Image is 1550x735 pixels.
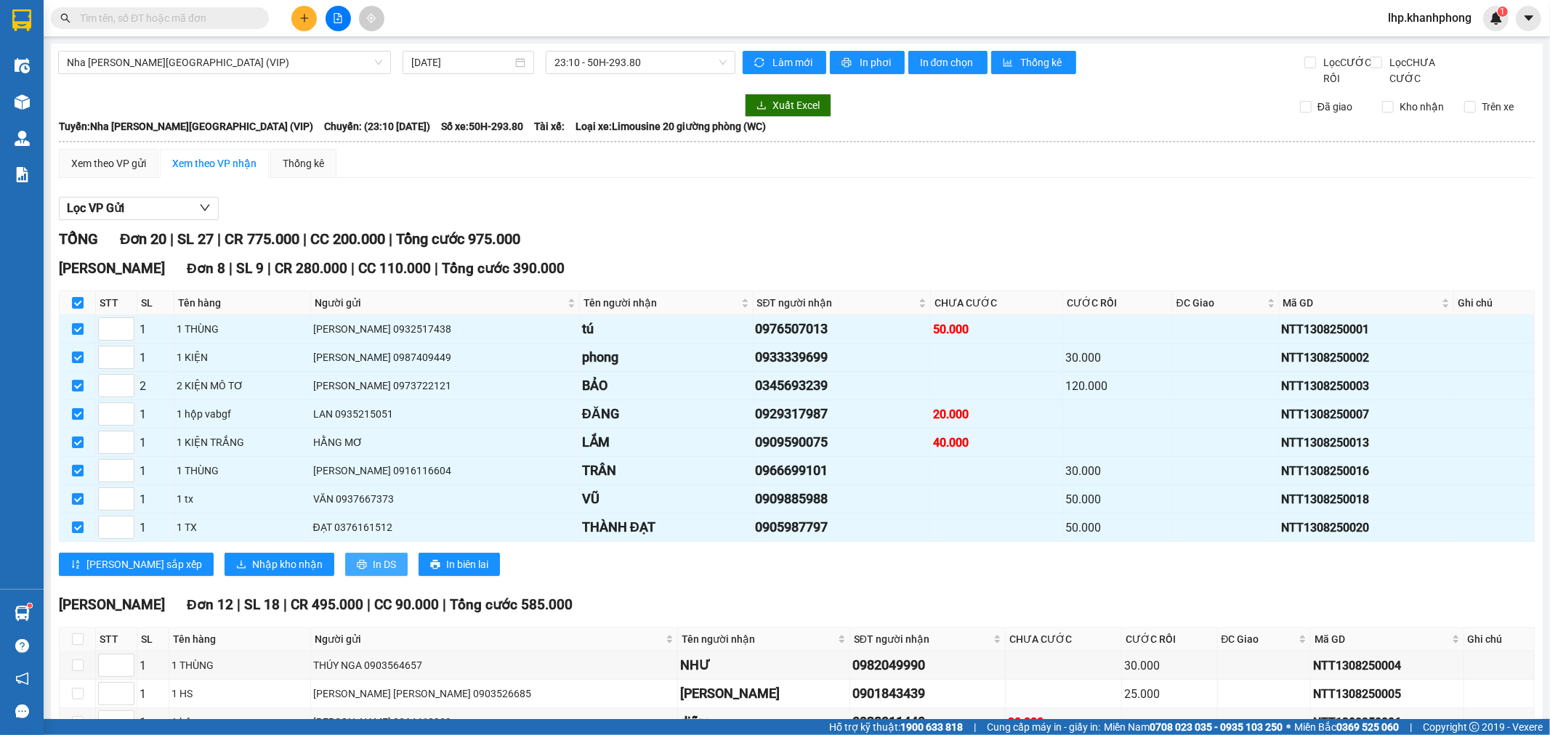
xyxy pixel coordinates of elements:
span: copyright [1469,722,1480,732]
td: 0929317987 [754,400,932,429]
span: question-circle [15,639,29,653]
input: Tìm tên, số ĐT hoặc mã đơn [80,10,251,26]
div: BẢO [582,375,751,396]
div: 25.000 [1124,685,1215,703]
button: aim [359,6,384,31]
span: ⚪️ [1286,724,1291,730]
span: Lọc CHƯA CƯỚC [1384,54,1469,86]
button: printerIn biên lai [419,553,500,576]
div: VŨ [582,489,751,509]
b: [DOMAIN_NAME] [122,55,200,67]
span: ĐC Giao [1222,631,1296,647]
span: CC 110.000 [358,260,431,277]
span: In đơn chọn [920,54,976,70]
div: [PERSON_NAME] 0364463929 [313,714,675,730]
span: TỔNG [59,230,98,248]
div: [PERSON_NAME] [680,683,847,704]
button: file-add [326,6,351,31]
b: Tuyến: Nha [PERSON_NAME][GEOGRAPHIC_DATA] (VIP) [59,121,313,132]
strong: 1900 633 818 [900,721,963,733]
div: 0909885988 [756,489,929,509]
sup: 1 [1498,7,1508,17]
button: downloadNhập kho nhận [225,553,334,576]
span: Người gửi [315,631,663,647]
div: 1 HS [171,686,307,702]
div: phong [582,347,751,367]
span: Chuyến: (23:10 [DATE]) [324,118,430,134]
span: | [443,596,446,613]
span: | [283,596,287,613]
img: icon-new-feature [1490,12,1503,25]
div: 30.000 [1065,349,1169,367]
span: Cung cấp máy in - giấy in: [987,719,1100,735]
span: Nhập kho nhận [252,556,323,572]
div: 0901843439 [852,683,1003,704]
td: NTT1308250007 [1280,400,1455,429]
span: | [229,260,233,277]
img: warehouse-icon [15,58,30,73]
div: 1 TX [177,519,308,535]
span: lhp.khanhphong [1376,9,1483,27]
div: 50.000 [1065,519,1169,537]
th: STT [96,628,137,651]
span: message [15,704,29,718]
span: [PERSON_NAME] sắp xếp [86,556,202,572]
th: CHƯA CƯỚC [931,291,1063,315]
span: Mã GD [1283,295,1440,311]
img: warehouse-icon [15,131,30,146]
td: LẮM [580,429,754,457]
span: | [170,230,174,248]
span: | [1410,719,1412,735]
div: 120.000 [1065,377,1169,395]
td: THÀNH ĐẠT [580,513,754,542]
button: Lọc VP Gửi [59,197,219,220]
img: warehouse-icon [15,94,30,110]
strong: 0369 525 060 [1336,721,1399,733]
span: printer [430,559,440,571]
span: notification [15,672,29,686]
div: [PERSON_NAME] 0973722121 [313,378,577,394]
th: SL [137,291,174,315]
div: 1 hộp vabgf [177,406,308,422]
button: printerIn DS [345,553,408,576]
td: NTT1308250018 [1280,485,1455,513]
div: NTT1308250016 [1282,462,1452,480]
button: In đơn chọn [908,51,988,74]
th: CƯỚC RỒI [1063,291,1172,315]
td: NTT1308250003 [1280,372,1455,400]
div: 0905987797 [756,517,929,537]
span: | [217,230,221,248]
span: search [60,13,70,23]
span: aim [366,13,376,23]
span: Tên người nhận [584,295,738,311]
td: BẢO [580,372,754,400]
div: THÚY NGA 0903564657 [313,657,675,673]
td: 0966699101 [754,457,932,485]
div: Xem theo VP gửi [71,155,146,171]
div: 1 [140,490,171,508]
b: [PERSON_NAME] [18,94,82,162]
div: ĐĂNG [582,404,751,424]
span: Kho nhận [1394,99,1450,115]
div: NTT1308250020 [1282,519,1452,537]
td: 0901843439 [850,680,1006,708]
span: Thống kê [1021,54,1065,70]
th: CHƯA CƯỚC [1006,628,1122,651]
div: HẰNG MƠ [313,434,577,450]
button: syncLàm mới [743,51,826,74]
span: Số xe: 50H-293.80 [441,118,523,134]
div: ĐẠT 0376161512 [313,519,577,535]
td: NTT1308250004 [1311,651,1464,680]
td: NTT1308250002 [1280,344,1455,372]
span: sort-ascending [70,559,81,571]
button: plus [291,6,317,31]
td: tú [580,315,754,344]
div: 50.000 [1065,490,1169,508]
td: 0909885988 [754,485,932,513]
div: 1 [140,320,171,338]
div: THÀNH ĐẠT [582,517,751,537]
span: Đơn 8 [187,260,225,277]
td: 0909590075 [754,429,932,457]
span: | [435,260,438,277]
div: 1 [140,462,171,480]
